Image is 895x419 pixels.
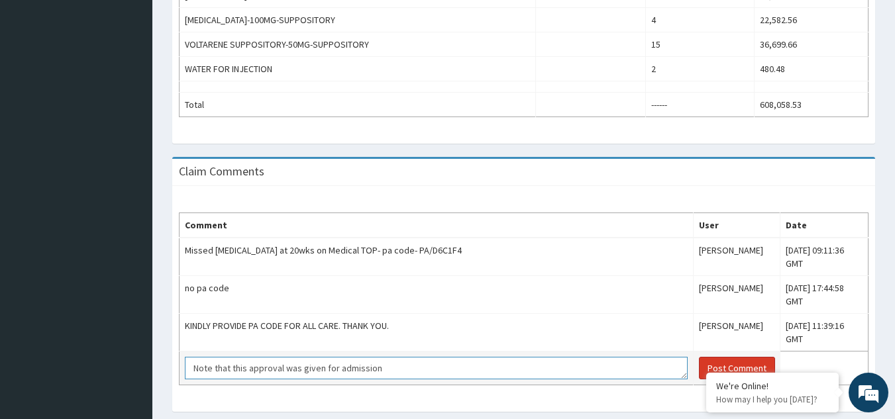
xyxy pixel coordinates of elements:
[716,394,829,405] p: How may I help you today?
[646,57,755,81] td: 2
[693,213,780,238] th: User
[754,8,868,32] td: 22,582.56
[780,276,869,314] td: [DATE] 17:44:58 GMT
[180,57,536,81] td: WATER FOR INJECTION
[69,74,223,91] div: Chat with us now
[217,7,249,38] div: Minimize live chat window
[716,380,829,392] div: We're Online!
[646,32,755,57] td: 15
[180,93,536,117] td: Total
[780,238,869,276] td: [DATE] 09:11:36 GMT
[646,8,755,32] td: 4
[180,238,694,276] td: Missed [MEDICAL_DATA] at 20wks on Medical TOP- pa code- PA/D6C1F4
[77,125,183,259] span: We're online!
[646,93,755,117] td: ------
[780,314,869,351] td: [DATE] 11:39:16 GMT
[179,165,264,177] h3: Claim Comments
[180,213,694,238] th: Comment
[25,66,54,99] img: d_794563401_company_1708531726252_794563401
[180,8,536,32] td: [MEDICAL_DATA]-100MG-SUPPOSITORY
[693,276,780,314] td: [PERSON_NAME]
[185,357,688,379] textarea: Note that this approval was given for admission
[7,279,252,325] textarea: Type your message and hit 'Enter'
[699,357,775,379] button: Post Comment
[180,314,694,351] td: KINDLY PROVIDE PA CODE FOR ALL CARE. THANK YOU.
[754,93,868,117] td: 608,058.53
[754,32,868,57] td: 36,699.66
[180,276,694,314] td: no pa code
[180,32,536,57] td: VOLTARENE SUPPOSITORY-50MG-SUPPOSITORY
[693,238,780,276] td: [PERSON_NAME]
[780,213,869,238] th: Date
[693,314,780,351] td: [PERSON_NAME]
[754,57,868,81] td: 480.48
